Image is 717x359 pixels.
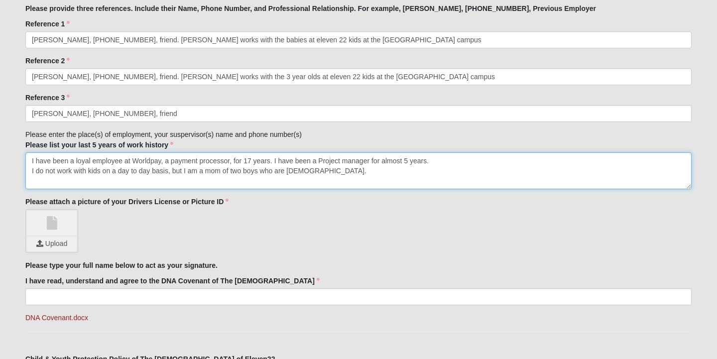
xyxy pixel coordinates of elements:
[25,4,596,12] strong: Please provide three references. Include their Name, Phone Number, and Professional Relationship....
[25,56,70,66] label: Reference 2
[25,93,70,103] label: Reference 3
[25,140,173,150] label: Please list your last 5 years of work history
[25,276,320,286] label: I have read, understand and agree to the DNA Covenant of The [DEMOGRAPHIC_DATA]
[25,197,229,207] label: Please attach a picture of your Drivers License or Picture ID
[25,19,70,29] label: Reference 1
[25,314,88,322] a: DNA Covenant.docx
[25,261,218,269] strong: Please type your full name below to act as your signature.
